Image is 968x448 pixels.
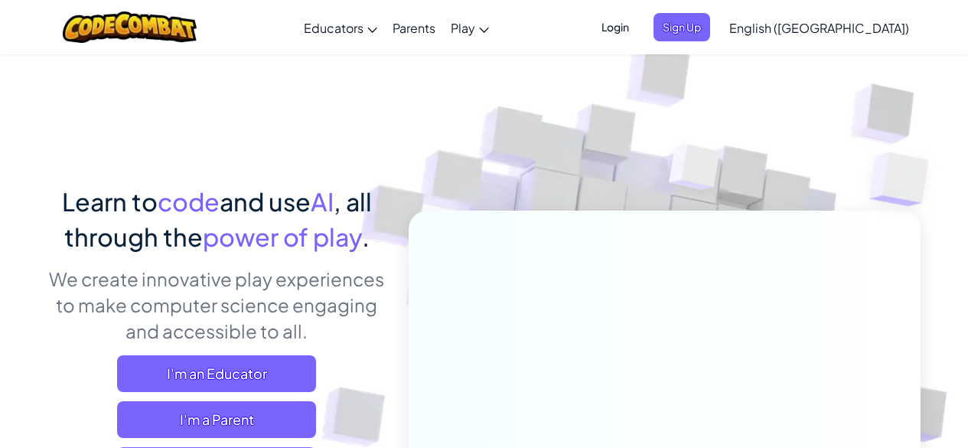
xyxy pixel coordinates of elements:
[296,7,385,48] a: Educators
[443,7,497,48] a: Play
[63,11,197,43] img: CodeCombat logo
[311,186,334,217] span: AI
[592,13,638,41] button: Login
[451,20,475,36] span: Play
[48,266,386,344] p: We create innovative play experiences to make computer science engaging and accessible to all.
[722,7,917,48] a: English ([GEOGRAPHIC_DATA])
[653,13,710,41] button: Sign Up
[729,20,909,36] span: English ([GEOGRAPHIC_DATA])
[640,114,750,228] img: Overlap cubes
[117,355,316,392] a: I'm an Educator
[62,186,158,217] span: Learn to
[158,186,220,217] span: code
[385,7,443,48] a: Parents
[117,401,316,438] a: I'm a Parent
[203,221,362,252] span: power of play
[362,221,370,252] span: .
[304,20,363,36] span: Educators
[220,186,311,217] span: and use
